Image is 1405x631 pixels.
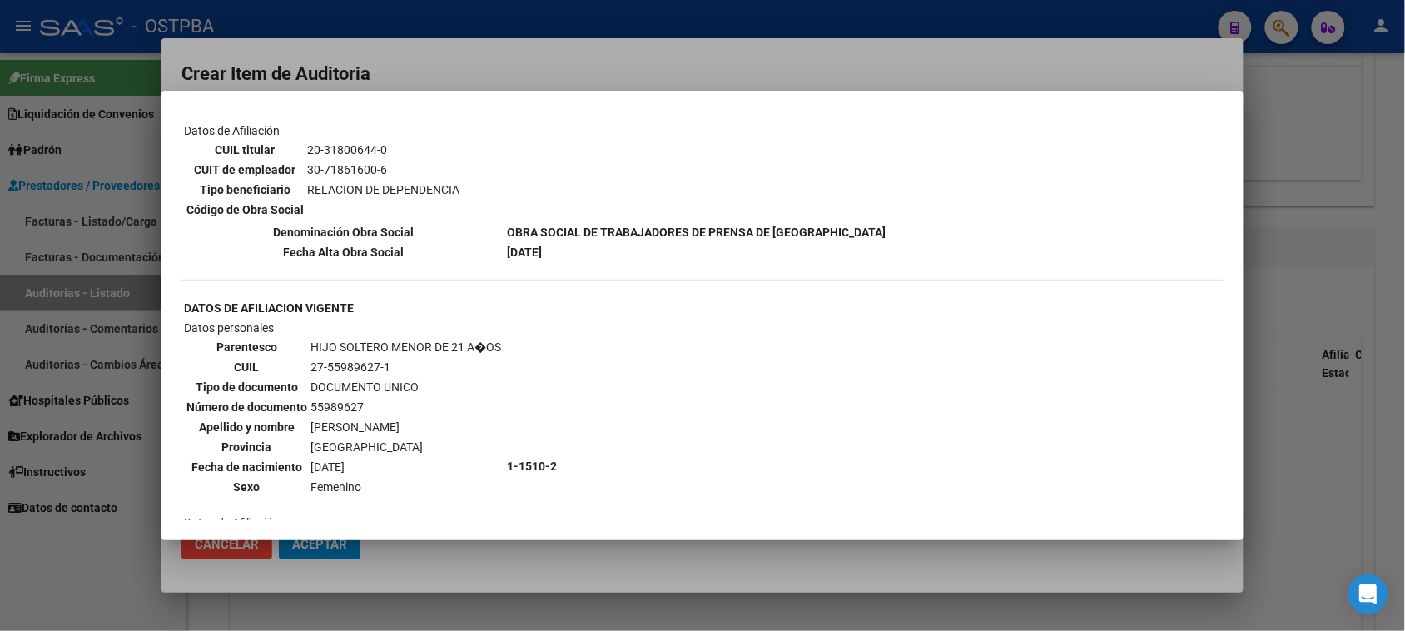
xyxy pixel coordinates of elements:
[310,418,502,436] td: [PERSON_NAME]
[507,460,557,473] b: 1-1510-2
[507,226,886,239] b: OBRA SOCIAL DE TRABAJADORES DE PRENSA DE [GEOGRAPHIC_DATA]
[310,398,502,416] td: 55989627
[310,458,502,476] td: [DATE]
[186,458,308,476] th: Fecha de nacimiento
[306,181,460,199] td: RELACION DE DEPENDENCIA
[186,418,308,436] th: Apellido y nombre
[186,438,308,456] th: Provincia
[310,438,502,456] td: [GEOGRAPHIC_DATA]
[1348,574,1388,614] div: Open Intercom Messenger
[507,246,542,259] b: [DATE]
[310,358,502,376] td: 27-55989627-1
[186,181,305,199] th: Tipo beneficiario
[184,301,354,315] b: DATOS DE AFILIACION VIGENTE
[310,338,502,356] td: HIJO SOLTERO MENOR DE 21 A�OS
[183,319,504,614] td: Datos personales Datos de Afiliación
[186,338,308,356] th: Parentesco
[306,141,460,159] td: 20-31800644-0
[186,378,308,396] th: Tipo de documento
[183,223,504,241] th: Denominación Obra Social
[186,478,308,496] th: Sexo
[310,378,502,396] td: DOCUMENTO UNICO
[186,398,308,416] th: Número de documento
[186,141,305,159] th: CUIL titular
[186,358,308,376] th: CUIL
[310,478,502,496] td: Femenino
[186,201,305,219] th: Código de Obra Social
[306,161,460,179] td: 30-71861600-6
[183,243,504,261] th: Fecha Alta Obra Social
[186,161,305,179] th: CUIT de empleador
